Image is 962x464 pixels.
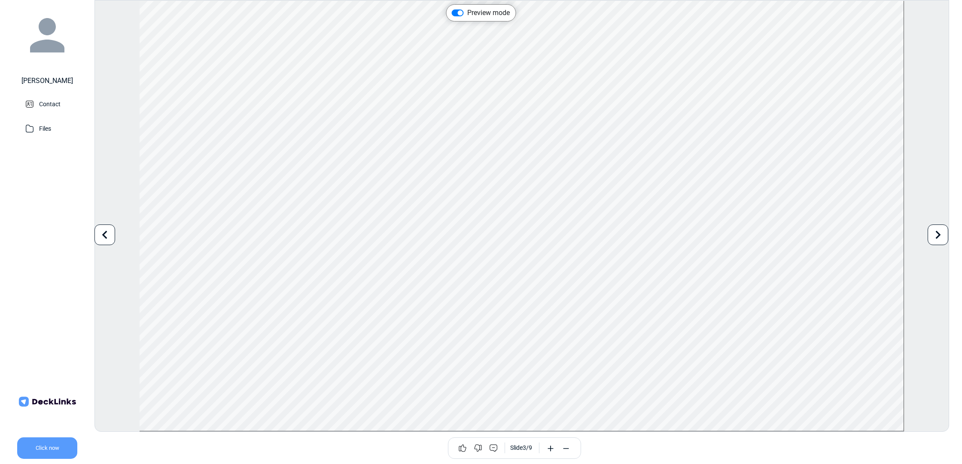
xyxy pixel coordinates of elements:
[21,76,73,86] div: [PERSON_NAME]
[467,8,510,18] label: Preview mode
[17,437,77,459] div: Click now
[39,123,51,133] p: Files
[510,443,532,452] div: Slide 3 / 9
[39,98,61,109] p: Contact
[17,372,77,432] img: Company Banner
